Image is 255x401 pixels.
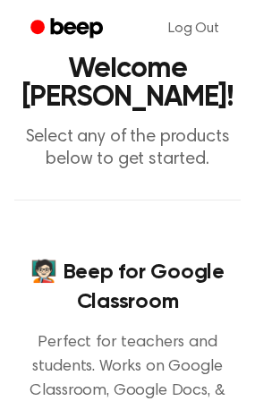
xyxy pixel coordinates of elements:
[150,7,237,50] a: Log Out
[14,258,241,317] h4: 🧑🏻‍🏫 Beep for Google Classroom
[14,55,241,112] h1: Welcome [PERSON_NAME]!
[14,126,241,171] p: Select any of the products below to get started.
[18,12,119,47] a: Beep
